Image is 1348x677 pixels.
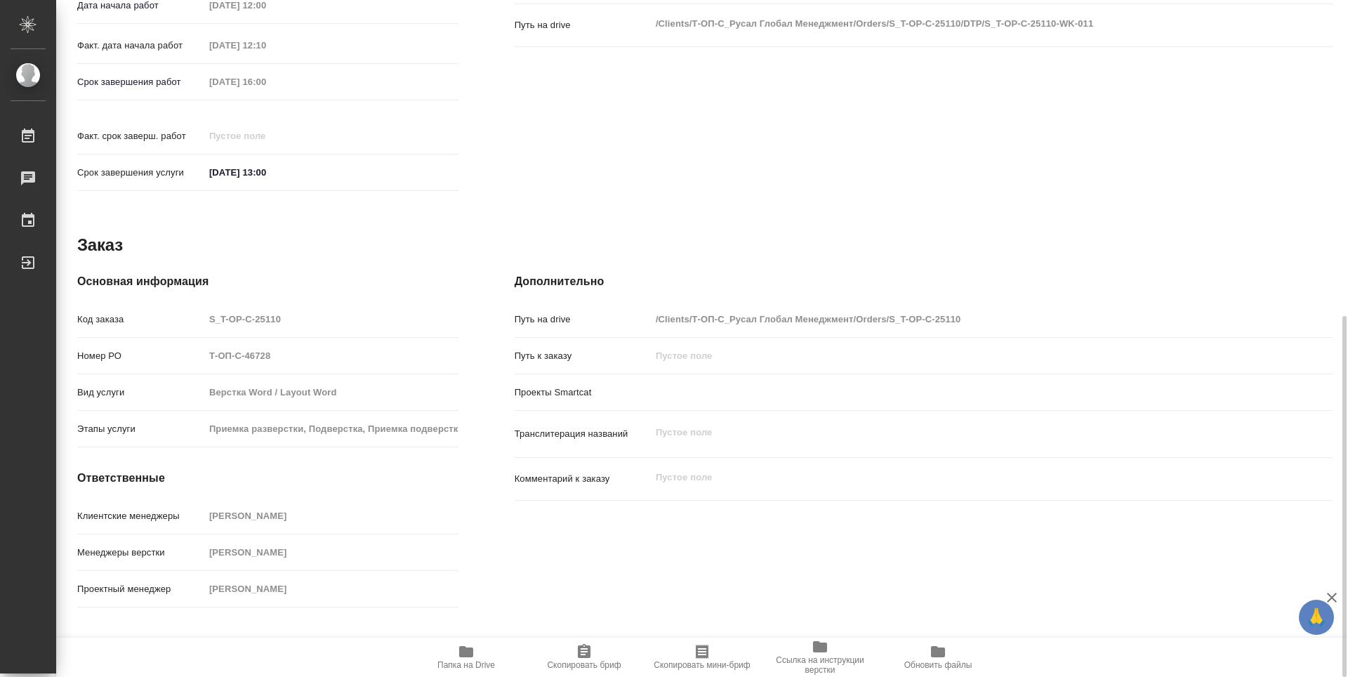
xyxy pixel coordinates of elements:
[407,638,525,677] button: Папка на Drive
[204,579,458,599] input: Пустое поле
[77,546,204,560] p: Менеджеры верстки
[904,660,972,670] span: Обновить файлы
[77,313,204,327] p: Код заказа
[204,382,458,402] input: Пустое поле
[643,638,761,677] button: Скопировать мини-бриф
[204,542,458,563] input: Пустое поле
[77,166,204,180] p: Срок завершения услуги
[77,509,204,523] p: Клиентские менеджеры
[204,35,327,55] input: Пустое поле
[204,419,458,439] input: Пустое поле
[204,346,458,366] input: Пустое поле
[515,313,651,327] p: Путь на drive
[204,506,458,526] input: Пустое поле
[654,660,750,670] span: Скопировать мини-бриф
[761,638,879,677] button: Ссылка на инструкции верстки
[515,472,651,486] p: Комментарий к заказу
[1304,603,1328,632] span: 🙏
[651,346,1264,366] input: Пустое поле
[77,386,204,400] p: Вид услуги
[769,655,871,675] span: Ссылка на инструкции верстки
[204,72,327,92] input: Пустое поле
[1299,600,1334,635] button: 🙏
[547,660,621,670] span: Скопировать бриф
[515,18,651,32] p: Путь на drive
[525,638,643,677] button: Скопировать бриф
[515,273,1333,290] h4: Дополнительно
[77,234,123,256] h2: Заказ
[77,349,204,363] p: Номер РО
[77,470,458,487] h4: Ответственные
[77,75,204,89] p: Срок завершения работ
[515,386,651,400] p: Проекты Smartcat
[77,273,458,290] h4: Основная информация
[515,349,651,363] p: Путь к заказу
[204,162,327,183] input: ✎ Введи что-нибудь
[879,638,997,677] button: Обновить файлы
[77,39,204,53] p: Факт. дата начала работ
[651,12,1264,36] textarea: /Clients/Т-ОП-С_Русал Глобал Менеджмент/Orders/S_T-OP-C-25110/DTP/S_T-OP-C-25110-WK-011
[437,660,495,670] span: Папка на Drive
[204,126,327,146] input: Пустое поле
[77,582,204,596] p: Проектный менеджер
[77,129,204,143] p: Факт. срок заверш. работ
[515,427,651,441] p: Транслитерация названий
[204,309,458,329] input: Пустое поле
[77,422,204,436] p: Этапы услуги
[651,309,1264,329] input: Пустое поле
